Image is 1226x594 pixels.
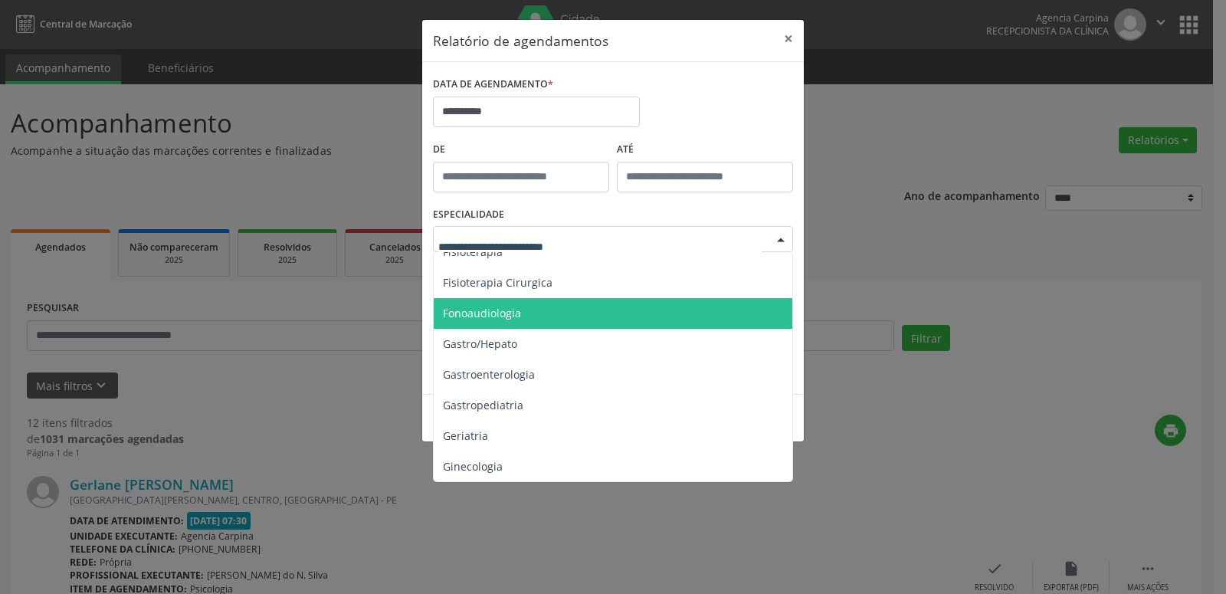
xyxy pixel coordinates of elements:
[433,203,504,227] label: ESPECIALIDADE
[433,73,553,97] label: DATA DE AGENDAMENTO
[433,138,609,162] label: De
[443,244,503,259] span: Fisioterapia
[617,138,793,162] label: ATÉ
[443,428,488,443] span: Geriatria
[773,20,804,57] button: Close
[443,336,517,351] span: Gastro/Hepato
[443,275,552,290] span: Fisioterapia Cirurgica
[443,398,523,412] span: Gastropediatria
[433,31,608,51] h5: Relatório de agendamentos
[443,306,521,320] span: Fonoaudiologia
[443,367,535,382] span: Gastroenterologia
[443,459,503,474] span: Ginecologia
